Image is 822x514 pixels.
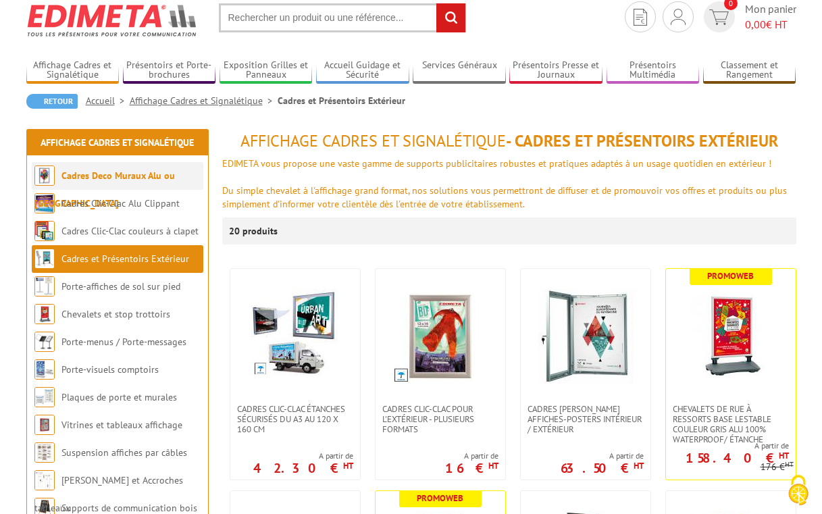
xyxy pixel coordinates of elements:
[61,225,199,237] a: Cadres Clic-Clac couleurs à clapet
[61,280,180,292] a: Porte-affiches de sol sur pied
[779,450,789,461] sup: HT
[123,59,216,82] a: Présentoirs et Porte-brochures
[666,404,796,444] a: Chevalets de rue à ressorts base lestable couleur Gris Alu 100% waterproof/ étanche
[509,59,602,82] a: Présentoirs Presse et Journaux
[61,197,180,209] a: Cadres Clic-Clac Alu Clippant
[222,184,796,211] div: Du simple chevalet à l'affichage grand format, nos solutions vous permettront de diffuser et de p...
[61,419,182,431] a: Vitrines et tableaux affichage
[26,94,78,109] a: Retour
[686,454,789,462] p: 158.40 €
[538,289,633,384] img: Cadres vitrines affiches-posters intérieur / extérieur
[376,404,505,434] a: Cadres Clic-Clac pour l'extérieur - PLUSIEURS FORMATS
[253,464,353,472] p: 42.30 €
[61,253,189,265] a: Cadres et Présentoirs Extérieur
[34,165,55,186] img: Cadres Deco Muraux Alu ou Bois
[86,95,130,107] a: Accueil
[61,446,187,459] a: Suspension affiches par câbles
[528,404,644,434] span: Cadres [PERSON_NAME] affiches-posters intérieur / extérieur
[745,18,766,31] span: 0,00
[382,404,498,434] span: Cadres Clic-Clac pour l'extérieur - PLUSIEURS FORMATS
[436,3,465,32] input: rechercher
[220,59,313,82] a: Exposition Grilles et Panneaux
[745,17,796,32] span: € HT
[561,464,644,472] p: 63.50 €
[219,3,466,32] input: Rechercher un produit ou une référence...
[26,59,120,82] a: Affichage Cadres et Signalétique
[253,451,353,461] span: A partir de
[781,473,815,507] img: Cookies (fenêtre modale)
[34,332,55,352] img: Porte-menus / Porte-messages
[673,404,789,444] span: Chevalets de rue à ressorts base lestable couleur Gris Alu 100% waterproof/ étanche
[34,170,175,209] a: Cadres Deco Muraux Alu ou [GEOGRAPHIC_DATA]
[634,460,644,471] sup: HT
[703,59,796,82] a: Classement et Rangement
[229,217,280,245] p: 20 produits
[413,59,506,82] a: Services Généraux
[34,442,55,463] img: Suspension affiches par câbles
[343,460,353,471] sup: HT
[222,132,796,150] h1: - Cadres et Présentoirs Extérieur
[745,1,796,32] span: Mon panier
[34,415,55,435] img: Vitrines et tableaux affichage
[230,404,360,434] a: Cadres Clic-Clac étanches sécurisés du A3 au 120 x 160 cm
[634,9,647,26] img: devis rapide
[671,9,686,25] img: devis rapide
[785,459,794,469] sup: HT
[251,289,339,377] img: Cadres Clic-Clac étanches sécurisés du A3 au 120 x 160 cm
[34,474,183,514] a: [PERSON_NAME] et Accroches tableaux
[775,468,822,514] button: Cookies (fenêtre modale)
[666,440,789,451] span: A partir de
[34,276,55,297] img: Porte-affiches de sol sur pied
[278,94,405,107] li: Cadres et Présentoirs Extérieur
[237,404,353,434] span: Cadres Clic-Clac étanches sécurisés du A3 au 120 x 160 cm
[61,502,197,514] a: Supports de communication bois
[488,460,498,471] sup: HT
[761,462,794,472] p: 176 €
[34,470,55,490] img: Cimaises et Accroches tableaux
[130,95,278,107] a: Affichage Cadres et Signalétique
[61,391,177,403] a: Plaques de porte et murales
[61,336,186,348] a: Porte-menus / Porte-messages
[700,1,796,32] a: devis rapide 0 Mon panier 0,00€ HT
[445,451,498,461] span: A partir de
[41,136,194,149] a: Affichage Cadres et Signalétique
[445,464,498,472] p: 16 €
[34,304,55,324] img: Chevalets et stop trottoirs
[417,492,463,504] b: Promoweb
[316,59,409,82] a: Accueil Guidage et Sécurité
[34,249,55,269] img: Cadres et Présentoirs Extérieur
[61,308,170,320] a: Chevalets et stop trottoirs
[393,289,488,384] img: Cadres Clic-Clac pour l'extérieur - PLUSIEURS FORMATS
[34,387,55,407] img: Plaques de porte et murales
[34,221,55,241] img: Cadres Clic-Clac couleurs à clapet
[222,157,796,170] div: EDIMETA vous propose une vaste gamme de supports publicitaires robustes et pratiques adaptés à un...
[34,359,55,380] img: Porte-visuels comptoirs
[240,130,506,151] span: Affichage Cadres et Signalétique
[684,289,778,384] img: Chevalets de rue à ressorts base lestable couleur Gris Alu 100% waterproof/ étanche
[61,363,159,376] a: Porte-visuels comptoirs
[561,451,644,461] span: A partir de
[521,404,650,434] a: Cadres [PERSON_NAME] affiches-posters intérieur / extérieur
[607,59,700,82] a: Présentoirs Multimédia
[709,9,729,25] img: devis rapide
[707,270,754,282] b: Promoweb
